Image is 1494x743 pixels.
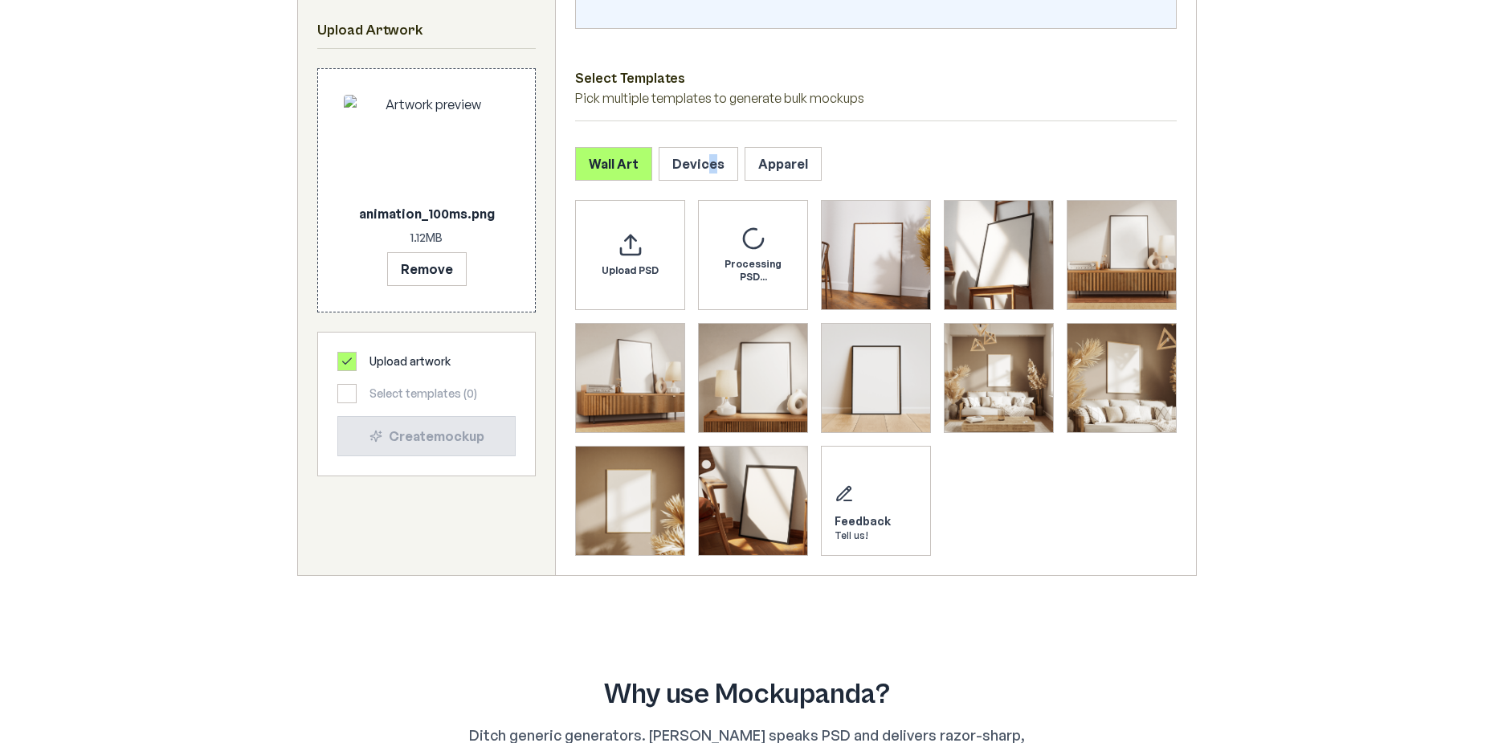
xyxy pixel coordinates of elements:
[369,386,477,402] span: Select templates ( 0 )
[575,323,685,433] div: Select template Framed Poster 4
[659,147,738,181] button: Devices
[821,446,931,556] div: Send feedback
[387,252,467,286] button: Remove
[1067,323,1177,433] div: Select template Framed Poster 8
[1067,200,1177,310] div: Select template Framed Poster 3
[575,88,1177,108] p: Pick multiple templates to generate bulk mockups
[344,204,509,223] p: animation_100ms.png
[698,323,808,433] div: Select template Framed Poster 5
[821,200,931,310] div: Select template Framed Poster
[344,95,509,198] img: Artwork preview
[945,201,1053,309] img: Framed Poster 2
[369,353,451,369] span: Upload artwork
[745,147,822,181] button: Apparel
[712,258,794,284] span: Processing PSD...
[351,427,502,446] div: Create mockup
[337,416,516,456] button: Createmockup
[835,513,891,529] div: Feedback
[575,147,652,181] button: Wall Art
[835,529,891,542] div: Tell us!
[821,323,931,433] div: Select template Framed Poster 6
[575,200,685,310] div: Upload custom PSD template
[602,264,659,277] span: Upload PSD
[822,201,930,309] img: Framed Poster
[698,446,808,556] div: Select template Framed Poster 10
[699,324,807,432] img: Framed Poster 5
[344,230,509,246] p: 1.12 MB
[1067,201,1176,309] img: Framed Poster 3
[699,447,807,555] img: Framed Poster 10
[1067,324,1176,432] img: Framed Poster 8
[575,67,1177,88] h3: Select Templates
[575,446,685,556] div: Select template Framed Poster 9
[317,19,536,42] h2: Upload Artwork
[576,447,684,555] img: Framed Poster 9
[944,323,1054,433] div: Select template Framed Poster 7
[323,679,1171,711] h2: Why use Mockupanda?
[822,324,930,432] img: Framed Poster 6
[944,200,1054,310] div: Select template Framed Poster 2
[945,324,1053,432] img: Framed Poster 7
[576,324,684,432] img: Framed Poster 4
